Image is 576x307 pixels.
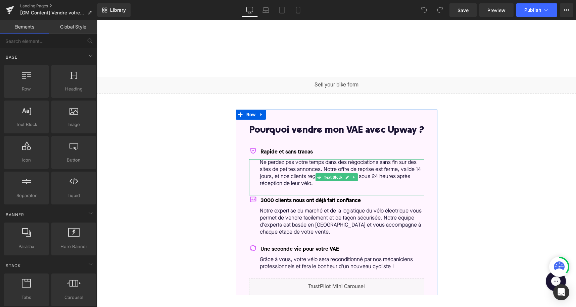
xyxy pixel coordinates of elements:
span: Parallax [6,243,47,250]
iframe: Gorgias live chat messenger [445,249,472,273]
a: Preview [479,3,514,17]
a: Laptop [258,3,274,17]
button: Redo [433,3,447,17]
a: Expand / Collapse [254,153,261,161]
span: Base [5,54,18,60]
span: 3000 clients nous ont déjà fait confiance [163,178,264,183]
a: Expand / Collapse [160,89,169,100]
button: More [560,3,573,17]
span: Stack [5,262,21,269]
span: Library [110,7,126,13]
a: Landing Pages [20,3,97,9]
a: Mobile [290,3,306,17]
a: Global Style [49,20,97,34]
span: Text Block [226,153,247,161]
span: Hero Banner [53,243,94,250]
span: Row [148,89,160,100]
p: Notre expertise du marché et de la logistique du vélo électrique vous permet de vendre facilement... [163,188,327,216]
span: Text Block [6,121,47,128]
span: Preview [487,7,506,14]
a: New Library [97,3,131,17]
button: Undo [417,3,431,17]
span: Tabs [6,294,47,301]
span: Row [6,85,47,93]
button: Publish [516,3,557,17]
span: [GM Content] Vendre votre vélo [20,10,85,15]
span: Heading [53,85,94,93]
span: Publish [524,7,541,13]
span: Save [458,7,469,14]
span: Rapide et sans tracas [163,129,216,135]
span: Liquid [53,192,94,199]
h2: Pourquoi vendre mon VAE avec Upway ? [152,106,327,116]
span: Button [53,157,94,164]
p: Grâce à vous, votre vélo sera reconditionné par nos mécaniciens professionnels et fera le bonheur... [163,236,327,250]
a: Desktop [242,3,258,17]
span: Banner [5,211,25,218]
a: Tablet [274,3,290,17]
span: Separator [6,192,47,199]
div: Open Intercom Messenger [553,284,569,300]
p: Ne perdez pas votre temps dans des négociations sans fin sur des sites de petites annonces. Notre... [163,139,327,167]
span: Image [53,121,94,128]
span: Carousel [53,294,94,301]
span: Une seconde vie pour votre VAE [163,227,242,232]
span: Icon [6,157,47,164]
